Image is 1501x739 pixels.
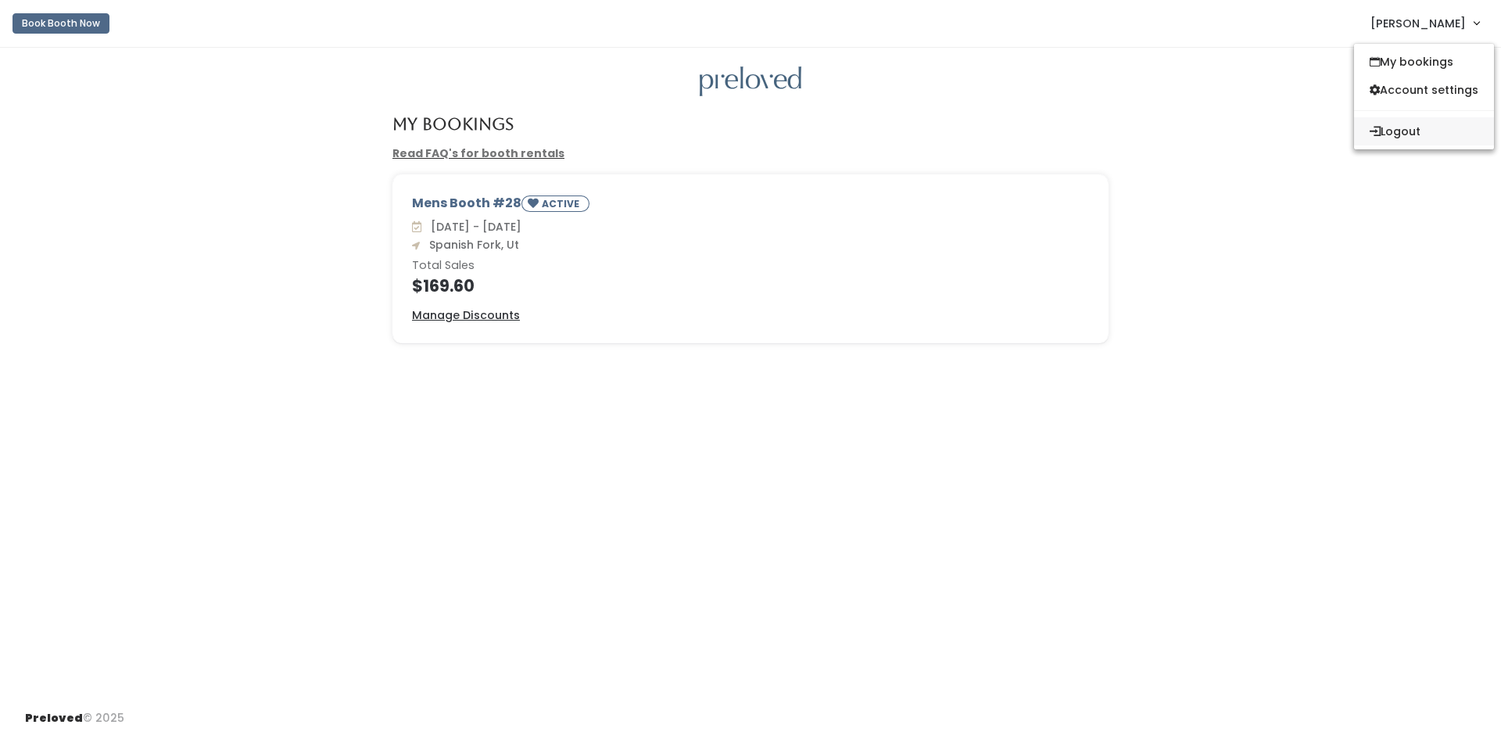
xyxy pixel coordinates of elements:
[412,307,520,323] u: Manage Discounts
[392,145,564,161] a: Read FAQ's for booth rentals
[412,277,1089,295] h4: $169.60
[13,6,109,41] a: Book Booth Now
[1355,6,1495,40] a: [PERSON_NAME]
[392,115,514,133] h4: My Bookings
[1354,117,1494,145] button: Logout
[412,194,1089,218] div: Mens Booth #28
[423,237,519,253] span: Spanish Fork, Ut
[700,66,801,97] img: preloved logo
[412,260,1089,272] h6: Total Sales
[1370,15,1466,32] span: [PERSON_NAME]
[25,710,83,726] span: Preloved
[412,307,520,324] a: Manage Discounts
[425,219,521,235] span: [DATE] - [DATE]
[1354,76,1494,104] a: Account settings
[542,197,582,210] small: ACTIVE
[1354,48,1494,76] a: My bookings
[25,698,124,726] div: © 2025
[13,13,109,34] button: Book Booth Now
